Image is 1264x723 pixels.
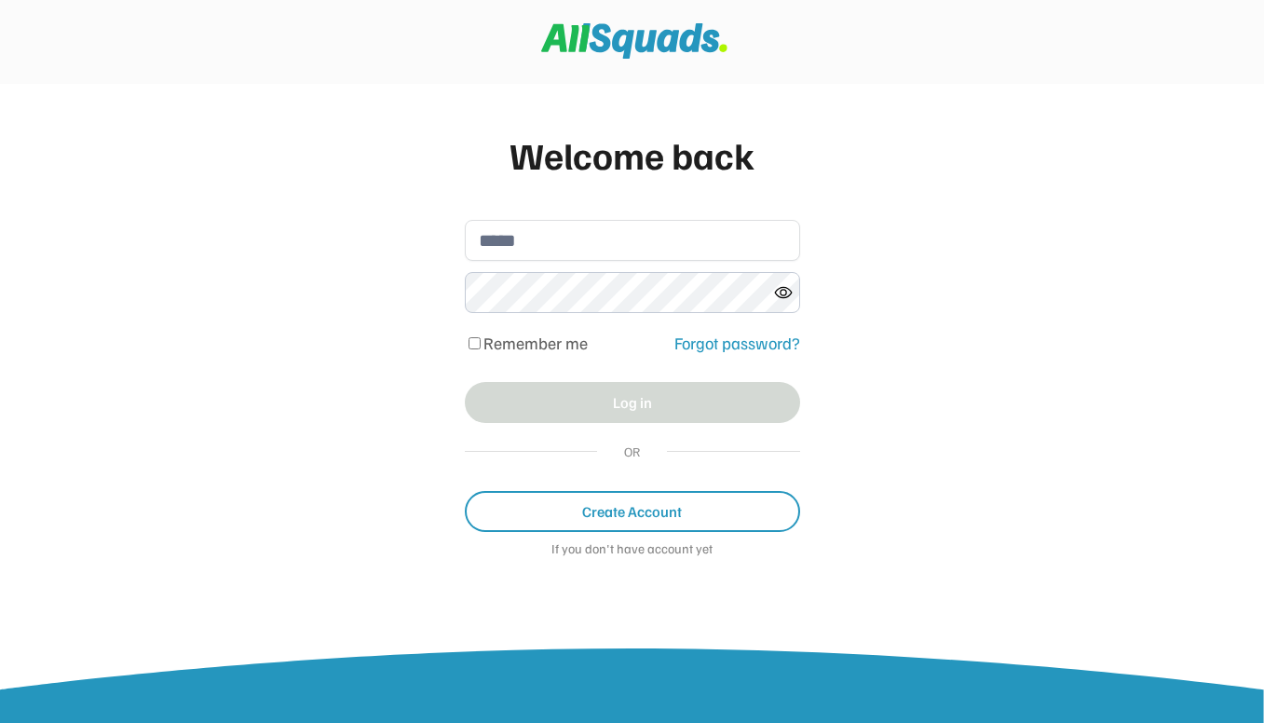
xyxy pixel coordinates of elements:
img: Squad%20Logo.svg [541,23,727,59]
div: Forgot password? [674,331,800,356]
div: Welcome back [465,127,800,183]
button: Create Account [465,491,800,532]
div: OR [616,442,648,461]
button: Log in [465,382,800,423]
label: Remember me [483,333,588,353]
div: If you don't have account yet [465,541,800,560]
